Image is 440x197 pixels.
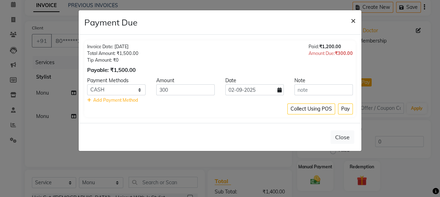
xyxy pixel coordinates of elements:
[287,103,335,114] button: Collect Using POS
[87,66,139,74] div: Payable: ₹1,500.00
[294,84,353,95] input: note
[338,103,353,114] button: Pay
[82,77,151,84] div: Payment Methods
[319,44,341,49] span: ₹1,200.00
[220,77,289,84] div: Date
[309,43,353,50] div: Paid:
[309,50,353,57] div: Amount Due:
[335,50,353,56] span: ₹300.00
[331,130,354,144] button: Close
[87,43,139,50] div: Invoice Date: [DATE]
[87,50,139,57] div: Total Amount: ₹1,500.00
[156,84,215,95] input: Amount
[87,57,139,63] div: Tip Amount: ₹0
[151,77,220,84] div: Amount
[289,77,358,84] div: Note
[351,15,356,26] span: ×
[345,10,361,30] button: Close
[84,16,137,29] h4: Payment Due
[225,84,284,95] input: yyyy-mm-dd
[93,97,138,103] span: Add Payment Method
